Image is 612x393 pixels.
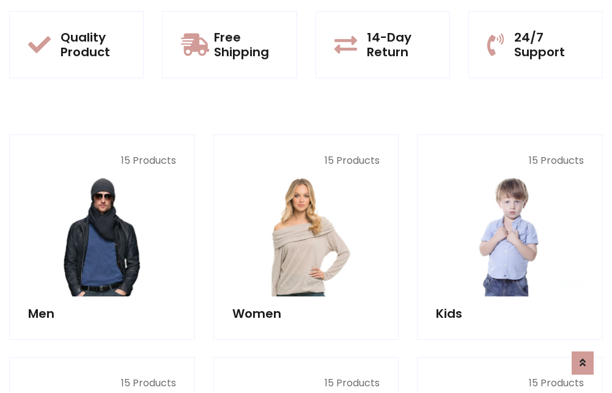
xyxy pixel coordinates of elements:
p: 15 Products [28,153,176,168]
h5: 24/7 Support [514,30,584,59]
h5: 14-Day Return [367,30,431,59]
p: 15 Products [28,376,176,391]
p: 15 Products [436,376,584,391]
p: 15 Products [232,376,380,391]
p: 15 Products [232,153,380,168]
h5: Women [232,306,380,321]
h5: Free Shipping [214,30,278,59]
h5: Men [28,306,176,321]
h5: Quality Product [61,30,125,59]
h5: Kids [436,306,584,321]
p: 15 Products [436,153,584,168]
